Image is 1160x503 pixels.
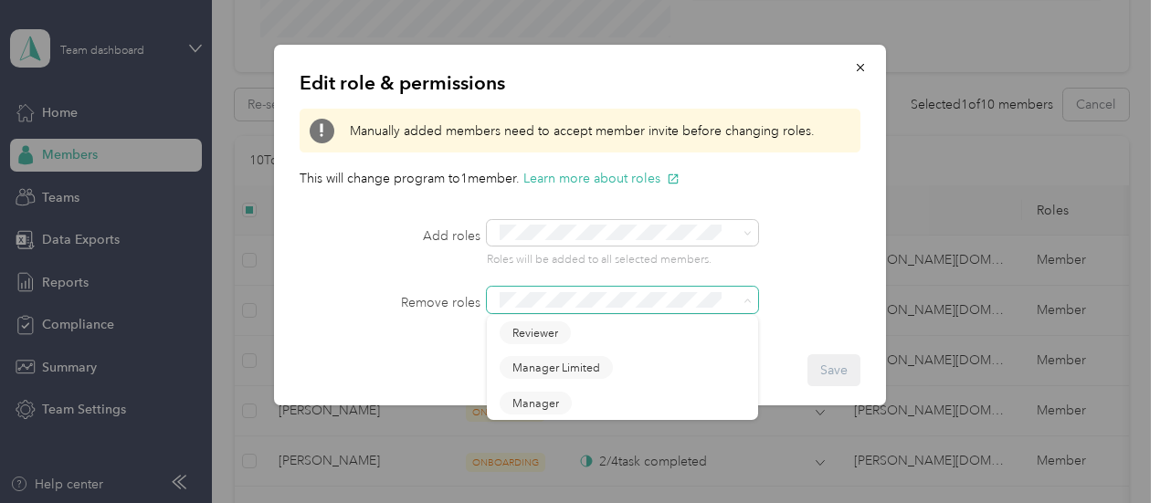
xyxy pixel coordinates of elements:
button: Manager [500,392,572,414]
p: This will change program to 1 member . [300,169,860,188]
iframe: Everlance-gr Chat Button Frame [1058,401,1160,503]
p: Roles will be added to all selected members. [487,252,814,268]
label: Add roles [300,226,480,246]
span: Manager [512,394,559,411]
button: Learn more about roles [523,169,680,188]
span: Manager Limited [512,360,600,376]
label: Remove roles [300,293,480,312]
span: Reviewer [512,324,558,341]
button: Reviewer [500,321,571,344]
button: Manager Limited [500,356,613,379]
span: Manually added members need to accept member invite before changing roles. [350,121,815,141]
p: Edit role & permissions [300,70,860,96]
